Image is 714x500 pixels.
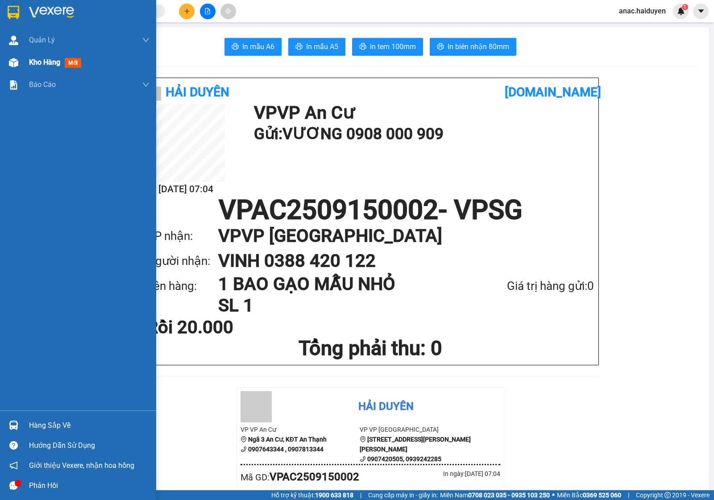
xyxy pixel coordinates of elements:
[65,58,81,68] span: mới
[360,425,479,434] li: VP VP [GEOGRAPHIC_DATA]
[220,4,236,19] button: aim
[306,41,338,52] span: In mẫu A5
[29,79,56,90] span: Báo cáo
[76,40,167,52] div: 0388420122
[7,58,21,68] span: Rồi :
[370,41,416,52] span: In tem 100mm
[9,80,18,90] img: solution-icon
[288,38,345,56] button: printerIn mẫu A5
[241,436,247,442] span: environment
[612,5,673,17] span: anac.haiduyen
[437,43,444,51] span: printer
[204,8,211,14] span: file-add
[8,8,70,18] div: VP An Cư
[179,4,195,19] button: plus
[241,446,247,452] span: phone
[352,38,423,56] button: printerIn tem 100mm
[147,182,225,197] h2: [DATE] 07:04
[147,336,594,360] h1: Tổng phải thu: 0
[360,490,361,500] span: |
[142,81,149,88] span: down
[29,479,149,492] div: Phản hồi
[29,34,55,45] span: Quản Lý
[232,43,239,51] span: printer
[9,441,18,450] span: question-circle
[664,492,671,498] span: copyright
[147,227,218,245] div: VP nhận:
[76,8,98,18] span: Nhận:
[358,398,414,415] div: Hải Duyên
[248,446,324,453] b: 0907643344 , 0907813344
[147,277,218,295] div: Tên hàng:
[430,38,516,56] button: printerIn biên nhận 80mm
[29,460,134,471] span: Giới thiệu Vexere, nhận hoa hồng
[468,492,550,499] strong: 0708 023 035 - 0935 103 250
[218,248,576,273] h1: VINH 0388 420 122
[254,104,589,122] h1: VP VP An Cư
[8,29,70,41] div: 0908000909
[693,4,709,19] button: caret-down
[360,456,366,462] span: phone
[225,8,231,14] span: aim
[7,58,71,68] div: 20.000
[254,122,589,146] h1: Gửi: VƯƠNG 0908 000 909
[295,43,303,51] span: printer
[677,7,685,15] img: icon-new-feature
[370,469,500,479] div: In ngày: [DATE] 07:04
[241,472,270,483] span: Mã GD :
[224,38,282,56] button: printerIn mẫu A6
[200,4,216,19] button: file-add
[218,295,460,316] h1: SL 1
[29,439,149,452] div: Hướng dẫn sử dụng
[166,85,229,99] b: Hải Duyên
[8,6,19,19] img: logo-vxr
[505,85,601,99] b: [DOMAIN_NAME]
[557,490,621,500] span: Miền Bắc
[315,492,353,499] strong: 1900 633 818
[241,425,360,434] li: VP VP An Cư
[184,8,190,14] span: plus
[8,18,70,29] div: VƯƠNG
[147,252,218,270] div: Người nhận:
[552,493,555,497] span: ⚪️
[142,37,149,44] span: down
[248,436,327,443] b: Ngã 3 An Cư, KĐT An Thạnh
[147,318,295,336] div: Rồi 20.000
[76,8,167,29] div: VP [GEOGRAPHIC_DATA]
[359,43,366,51] span: printer
[360,436,471,453] b: [STREET_ADDRESS][PERSON_NAME][PERSON_NAME]
[628,490,629,500] span: |
[9,421,18,430] img: warehouse-icon
[9,481,18,490] span: message
[8,8,21,18] span: Gửi:
[440,490,550,500] span: Miền Nam
[368,490,438,500] span: Cung cấp máy in - giấy in:
[460,277,594,295] div: Giá trị hàng gửi: 0
[367,455,441,463] b: 0907420505, 0939242285
[218,273,460,295] h1: 1 BAO GẠO MẪU NHỎ
[9,36,18,45] img: warehouse-icon
[76,29,167,40] div: VINH
[583,492,621,499] strong: 0369 525 060
[683,4,686,10] span: 1
[147,197,594,223] h1: VPAC2509150002 - VPSG
[242,41,274,52] span: In mẫu A6
[448,41,509,52] span: In biên nhận 80mm
[270,471,359,483] b: VPAC2509150002
[271,490,353,500] span: Hỗ trợ kỹ thuật:
[697,7,705,15] span: caret-down
[9,58,18,67] img: warehouse-icon
[218,223,576,248] h1: VP VP [GEOGRAPHIC_DATA]
[29,419,149,432] div: Hàng sắp về
[360,436,366,442] span: environment
[29,58,60,66] span: Kho hàng
[682,4,688,10] sup: 1
[9,461,18,470] span: notification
